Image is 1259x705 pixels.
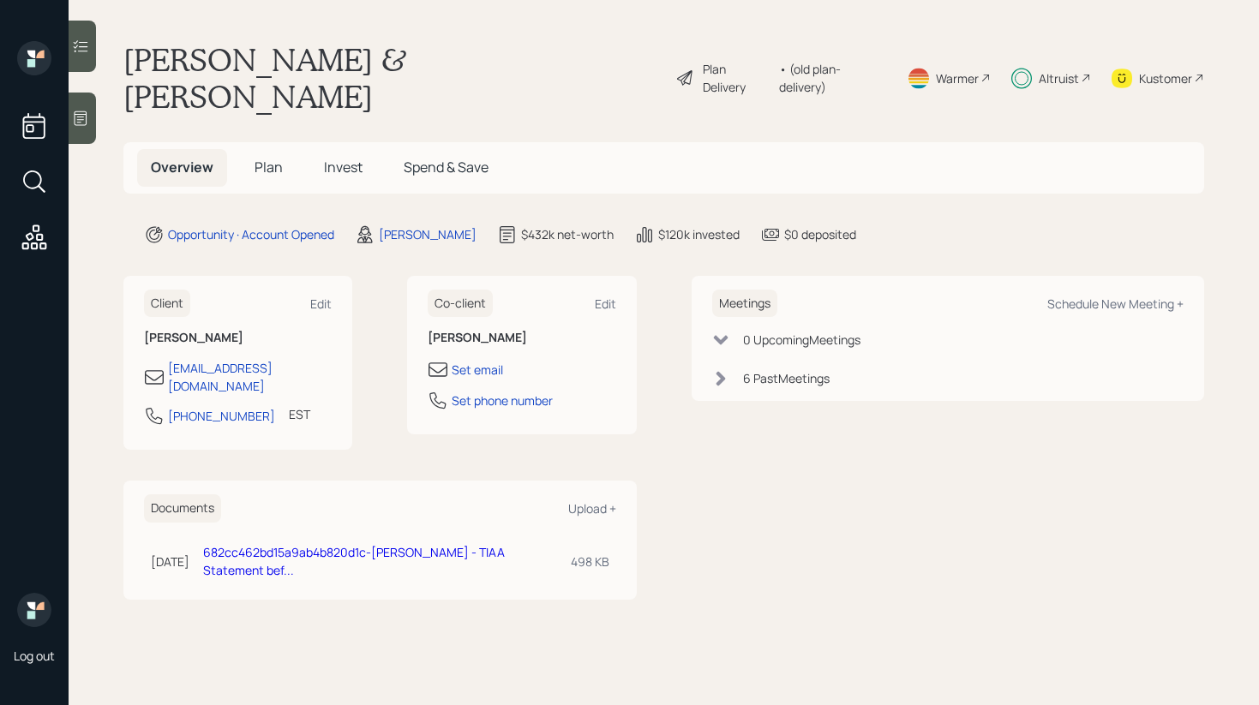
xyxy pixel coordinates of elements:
[203,544,505,578] a: 682cc462bd15a9ab4b820d1c-[PERSON_NAME] - TIAA Statement bef...
[1047,296,1184,312] div: Schedule New Meeting +
[428,290,493,318] h6: Co-client
[168,225,334,243] div: Opportunity · Account Opened
[324,158,363,176] span: Invest
[144,331,332,345] h6: [PERSON_NAME]
[658,225,740,243] div: $120k invested
[289,405,310,423] div: EST
[571,553,609,571] div: 498 KB
[452,391,553,409] div: Set phone number
[452,361,503,379] div: Set email
[379,225,477,243] div: [PERSON_NAME]
[703,60,770,96] div: Plan Delivery
[743,369,830,387] div: 6 Past Meeting s
[144,290,190,318] h6: Client
[310,296,332,312] div: Edit
[168,407,275,425] div: [PHONE_NUMBER]
[568,500,616,517] div: Upload +
[595,296,616,312] div: Edit
[151,158,213,176] span: Overview
[1039,69,1079,87] div: Altruist
[144,494,221,523] h6: Documents
[743,331,860,349] div: 0 Upcoming Meeting s
[151,553,189,571] div: [DATE]
[14,648,55,664] div: Log out
[123,41,662,115] h1: [PERSON_NAME] & [PERSON_NAME]
[779,60,886,96] div: • (old plan-delivery)
[428,331,615,345] h6: [PERSON_NAME]
[255,158,283,176] span: Plan
[17,593,51,627] img: retirable_logo.png
[936,69,979,87] div: Warmer
[784,225,856,243] div: $0 deposited
[404,158,489,176] span: Spend & Save
[712,290,777,318] h6: Meetings
[521,225,614,243] div: $432k net-worth
[168,359,332,395] div: [EMAIL_ADDRESS][DOMAIN_NAME]
[1139,69,1192,87] div: Kustomer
